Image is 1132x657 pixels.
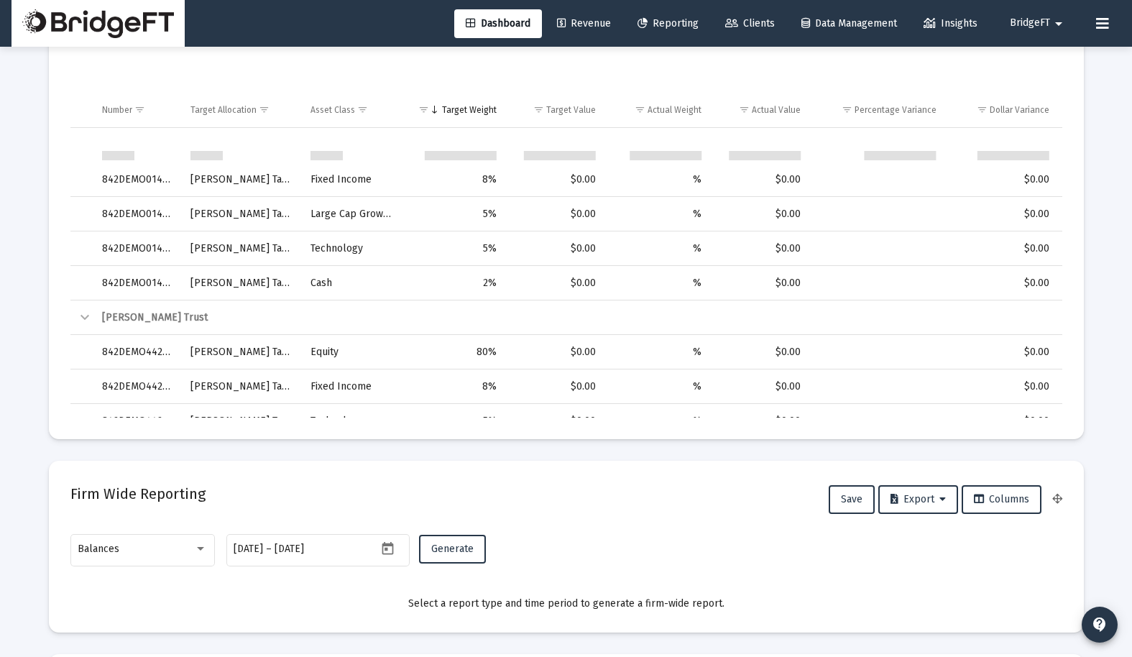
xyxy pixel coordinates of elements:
[722,380,801,394] div: $0.00
[411,207,497,221] div: 5%
[102,104,132,116] div: Number
[752,104,801,116] div: Actual Value
[411,276,497,290] div: 2%
[829,485,875,514] button: Save
[616,380,701,394] div: %
[180,93,300,127] td: Column Target Allocation
[635,104,645,115] span: Show filter options for column 'Actual Weight'
[234,543,263,555] input: Start date
[92,266,180,300] td: 842DEMO01495
[300,197,401,231] td: Large Cap Growth
[616,242,701,256] div: %
[517,242,596,256] div: $0.00
[990,104,1049,116] div: Dollar Variance
[790,9,908,38] a: Data Management
[411,242,497,256] div: 5%
[92,335,180,369] td: 842DEMO44281
[957,276,1049,290] div: $0.00
[418,104,429,115] span: Show filter options for column 'Target Weight'
[275,543,344,555] input: End date
[70,597,1062,611] div: Select a report type and time period to generate a firm-wide report.
[517,414,596,428] div: $0.00
[180,266,300,300] td: [PERSON_NAME] Target
[300,404,401,438] td: Technology
[70,482,206,505] h2: Firm Wide Reporting
[722,242,801,256] div: $0.00
[517,173,596,187] div: $0.00
[517,380,596,394] div: $0.00
[533,104,544,115] span: Show filter options for column 'Target Value'
[411,380,497,394] div: 8%
[546,9,622,38] a: Revenue
[411,414,497,428] div: 5%
[739,104,750,115] span: Show filter options for column 'Actual Value'
[92,404,180,438] td: 842DEMO44281
[180,404,300,438] td: [PERSON_NAME] Target
[722,345,801,359] div: $0.00
[801,17,897,29] span: Data Management
[180,369,300,404] td: [PERSON_NAME] Target
[411,173,497,187] div: 8%
[957,414,1049,428] div: $0.00
[974,493,1029,505] span: Columns
[957,173,1049,187] div: $0.00
[92,197,180,231] td: 842DEMO01495
[947,93,1062,127] td: Column Dollar Variance
[962,485,1041,514] button: Columns
[977,104,988,115] span: Show filter options for column 'Dollar Variance'
[517,276,596,290] div: $0.00
[377,538,398,559] button: Open calendar
[546,104,596,116] div: Target Value
[712,93,811,127] td: Column Actual Value
[466,17,530,29] span: Dashboard
[993,9,1085,37] button: BridgeFT
[1010,17,1050,29] span: BridgeFT
[92,162,180,197] td: 842DEMO01495
[722,207,801,221] div: $0.00
[725,17,775,29] span: Clients
[1050,9,1067,38] mat-icon: arrow_drop_down
[300,369,401,404] td: Fixed Income
[190,104,257,116] div: Target Allocation
[102,311,1049,325] div: [PERSON_NAME] Trust
[180,335,300,369] td: [PERSON_NAME] Target
[891,493,946,505] span: Export
[310,104,355,116] div: Asset Class
[70,58,1062,418] div: Data grid
[842,104,852,115] span: Show filter options for column 'Percentage Variance'
[517,345,596,359] div: $0.00
[606,93,712,127] td: Column Actual Weight
[92,231,180,266] td: 842DEMO01495
[507,93,606,127] td: Column Target Value
[722,414,801,428] div: $0.00
[616,173,701,187] div: %
[442,104,497,116] div: Target Weight
[259,104,270,115] span: Show filter options for column 'Target Allocation'
[626,9,710,38] a: Reporting
[300,266,401,300] td: Cash
[517,207,596,221] div: $0.00
[180,231,300,266] td: [PERSON_NAME] Target
[616,345,701,359] div: %
[401,93,507,127] td: Column Target Weight
[300,335,401,369] td: Equity
[180,197,300,231] td: [PERSON_NAME] Target
[134,104,145,115] span: Show filter options for column 'Number'
[957,345,1049,359] div: $0.00
[180,162,300,197] td: [PERSON_NAME] Target
[638,17,699,29] span: Reporting
[357,104,368,115] span: Show filter options for column 'Asset Class'
[557,17,611,29] span: Revenue
[855,104,937,116] div: Percentage Variance
[878,485,958,514] button: Export
[92,369,180,404] td: 842DEMO44281
[957,380,1049,394] div: $0.00
[811,93,946,127] td: Column Percentage Variance
[722,276,801,290] div: $0.00
[70,300,92,335] td: Collapse
[648,104,701,116] div: Actual Weight
[454,9,542,38] a: Dashboard
[92,93,180,127] td: Column Number
[841,493,862,505] span: Save
[431,543,474,555] span: Generate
